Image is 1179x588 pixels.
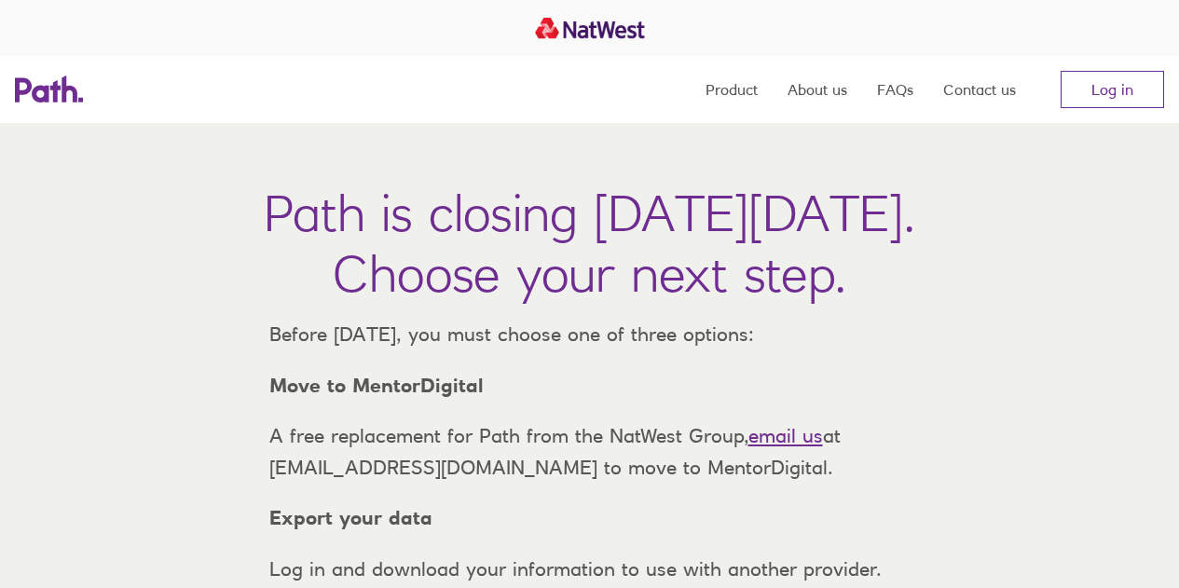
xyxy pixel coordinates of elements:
a: About us [788,56,847,123]
a: Contact us [943,56,1016,123]
p: Log in and download your information to use with another provider. [254,554,925,585]
a: Product [706,56,758,123]
a: email us [748,424,823,447]
h1: Path is closing [DATE][DATE]. Choose your next step. [264,183,915,304]
p: A free replacement for Path from the NatWest Group, at [EMAIL_ADDRESS][DOMAIN_NAME] to move to Me... [254,420,925,483]
a: Log in [1061,71,1164,108]
p: Before [DATE], you must choose one of three options: [254,319,925,350]
strong: Move to MentorDigital [269,374,484,397]
strong: Export your data [269,506,432,529]
a: FAQs [877,56,913,123]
